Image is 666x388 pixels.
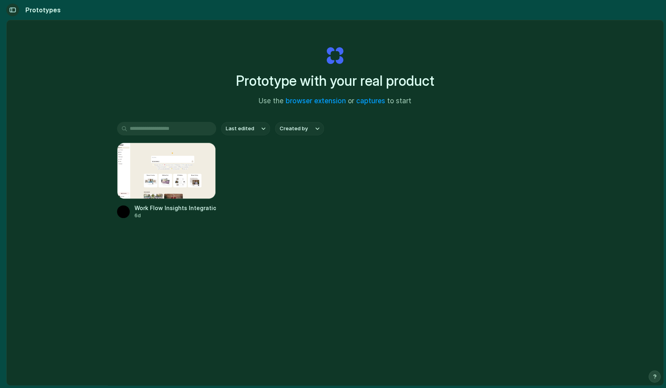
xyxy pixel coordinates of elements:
[134,204,216,212] div: Work Flow Insights Integration
[259,96,411,106] span: Use the or to start
[117,143,216,219] a: Work Flow Insights IntegrationWork Flow Insights Integration6d
[286,97,346,105] a: browser extension
[236,70,434,91] h1: Prototype with your real product
[275,122,324,135] button: Created by
[134,212,216,219] div: 6d
[356,97,385,105] a: captures
[22,5,61,15] h2: Prototypes
[226,125,254,133] span: Last edited
[280,125,308,133] span: Created by
[221,122,270,135] button: Last edited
